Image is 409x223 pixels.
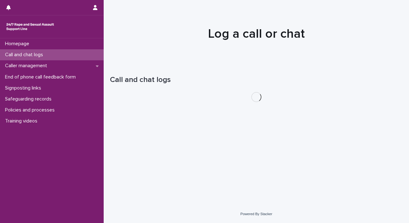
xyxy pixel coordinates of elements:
p: Caller management [3,63,52,69]
p: Homepage [3,41,34,47]
a: Powered By Stacker [240,212,272,216]
p: Signposting links [3,85,46,91]
h1: Log a call or chat [110,26,403,41]
img: rhQMoQhaT3yELyF149Cw [5,20,55,33]
p: End of phone call feedback form [3,74,81,80]
p: Policies and processes [3,107,60,113]
p: Training videos [3,118,42,124]
p: Call and chat logs [3,52,48,58]
p: Safeguarding records [3,96,57,102]
h1: Call and chat logs [110,75,403,84]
